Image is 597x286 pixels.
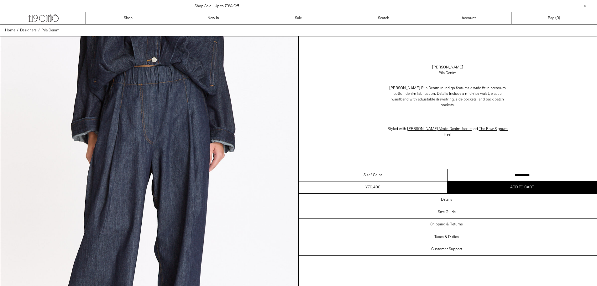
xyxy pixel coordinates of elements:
span: / Color [370,172,382,178]
a: Pila Denim [41,28,60,33]
a: Bag () [511,12,597,24]
span: Size [364,172,370,178]
span: Add to cart [510,185,534,190]
a: Account [426,12,511,24]
span: ) [557,15,560,21]
a: Search [341,12,427,24]
a: New In [171,12,256,24]
p: [PERSON_NAME] Pila Denim in indigo features a wide fit in premium cotton denim fabrication. Detai... [385,82,510,111]
button: Add to cart [448,181,597,193]
p: Styled with [385,123,510,141]
h3: Taxes & Duties [434,235,459,239]
a: [PERSON_NAME] Vesto Denim Jacket [407,127,472,132]
span: 0 [557,16,559,21]
a: [PERSON_NAME] [432,65,463,70]
span: / [38,28,40,33]
a: Designers [20,28,37,33]
div: Pila Denim [438,70,457,76]
h3: Details [441,197,452,202]
a: Shop Sale - Up to 70% Off [195,4,239,9]
a: Sale [256,12,341,24]
a: Shop [86,12,171,24]
a: Home [5,28,15,33]
span: / [17,28,18,33]
h3: Shipping & Returns [430,222,463,227]
h3: Customer Support [431,247,462,251]
span: and [406,127,508,137]
h3: Size Guide [438,210,456,214]
div: ¥70,400 [365,185,380,190]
